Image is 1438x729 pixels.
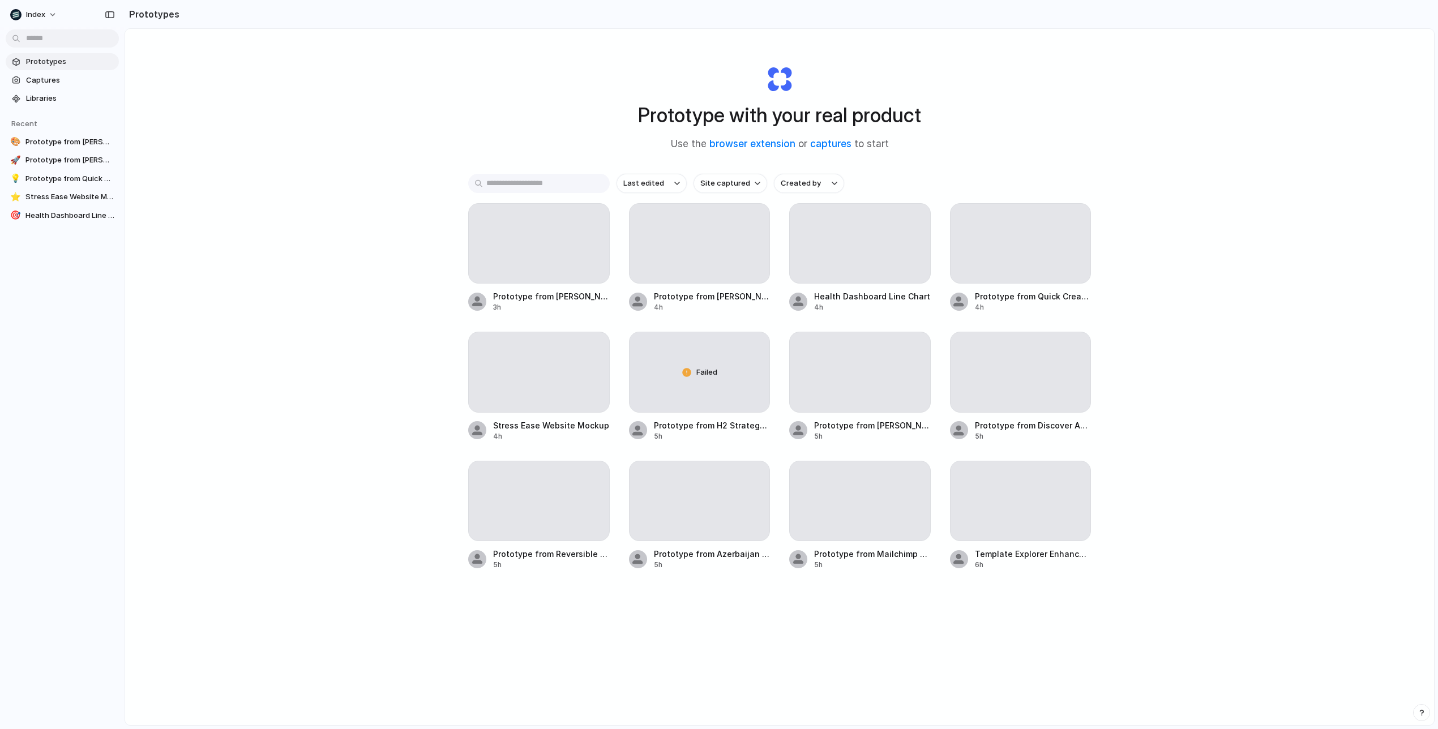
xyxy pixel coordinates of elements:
button: Site captured [694,174,767,193]
span: Template Explorer Enhancement [975,548,1092,560]
button: Created by [774,174,844,193]
span: Prototype from Discover Apps - LinkedIn Ads [975,419,1092,431]
a: ⭐Stress Ease Website Mockup [6,188,119,205]
a: Captures [6,72,119,89]
a: 🚀Prototype from [PERSON_NAME] Headings [6,152,119,169]
a: Prototype from Quick Create - Canva4h [950,203,1092,312]
div: 🎯 [10,210,21,221]
span: Captures [26,75,114,86]
a: Prototype from [PERSON_NAME]'s Sporting Goods - National Sneaker Day5h [789,332,931,441]
div: 🚀 [10,155,21,166]
span: Recent [11,119,37,128]
a: Prototypes [6,53,119,70]
span: Prototype from Quick Create - Canva [25,173,114,185]
div: 4h [814,302,931,312]
a: Prototype from Mailchimp Email & SMS v25h [789,461,931,570]
span: Prototype from Mailchimp Email & SMS v2 [814,548,931,560]
a: Prototype from Discover Apps - LinkedIn Ads5h [950,332,1092,441]
button: Index [6,6,63,24]
span: Health Dashboard Line Chart [25,210,114,221]
span: Site captured [700,178,750,189]
a: 🎯Health Dashboard Line Chart [6,207,119,224]
span: Prototype from Quick Create - Canva [975,290,1092,302]
span: Stress Ease Website Mockup [493,419,610,431]
a: Health Dashboard Line Chart4h [789,203,931,312]
span: Prototype from Azerbaijan GP 2025 Race Result [654,548,771,560]
span: Created by [781,178,821,189]
span: Use the or to start [671,137,889,152]
a: 💡Prototype from Quick Create - Canva [6,170,119,187]
div: 6h [975,560,1092,570]
div: 💡 [10,173,21,185]
span: Failed [696,367,717,378]
button: Last edited [617,174,687,193]
span: Prototype from [PERSON_NAME] Headings [25,155,114,166]
a: 🎨Prototype from [PERSON_NAME] Headings v9 [6,134,119,151]
div: 5h [814,431,931,441]
a: Template Explorer Enhancement6h [950,461,1092,570]
div: 5h [654,560,771,570]
span: Health Dashboard Line Chart [814,290,931,302]
div: 5h [654,431,771,441]
span: Prototypes [26,56,114,67]
a: browser extension [709,138,795,149]
span: Index [26,9,45,20]
span: Prototype from [PERSON_NAME] Headings [654,290,771,302]
span: Prototype from [PERSON_NAME] Headings v9 [25,136,114,148]
span: Libraries [26,93,114,104]
a: Prototype from Azerbaijan GP 2025 Race Result5h [629,461,771,570]
div: 5h [493,560,610,570]
h2: Prototypes [125,7,179,21]
div: 5h [814,560,931,570]
a: Libraries [6,90,119,107]
div: 5h [975,431,1092,441]
a: Prototype from [PERSON_NAME] Headings v93h [468,203,610,312]
div: ⭐ [10,191,21,203]
div: 3h [493,302,610,312]
span: Stress Ease Website Mockup [25,191,114,203]
a: Stress Ease Website Mockup4h [468,332,610,441]
div: 🎨 [10,136,21,148]
h1: Prototype with your real product [638,100,921,130]
a: Prototype from [PERSON_NAME] Headings4h [629,203,771,312]
span: Prototype from [PERSON_NAME]'s Sporting Goods - National Sneaker Day [814,419,931,431]
div: 4h [975,302,1092,312]
span: Prototype from H2 Strategy - Presentation [654,419,771,431]
div: 4h [493,431,610,441]
span: Prototype from [PERSON_NAME] Headings v9 [493,290,610,302]
a: FailedPrototype from H2 Strategy - Presentation5h [629,332,771,441]
a: captures [810,138,851,149]
span: Last edited [623,178,664,189]
div: 4h [654,302,771,312]
span: Prototype from Reversible Swimwear Crop Top [493,548,610,560]
a: Prototype from Reversible Swimwear Crop Top5h [468,461,610,570]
